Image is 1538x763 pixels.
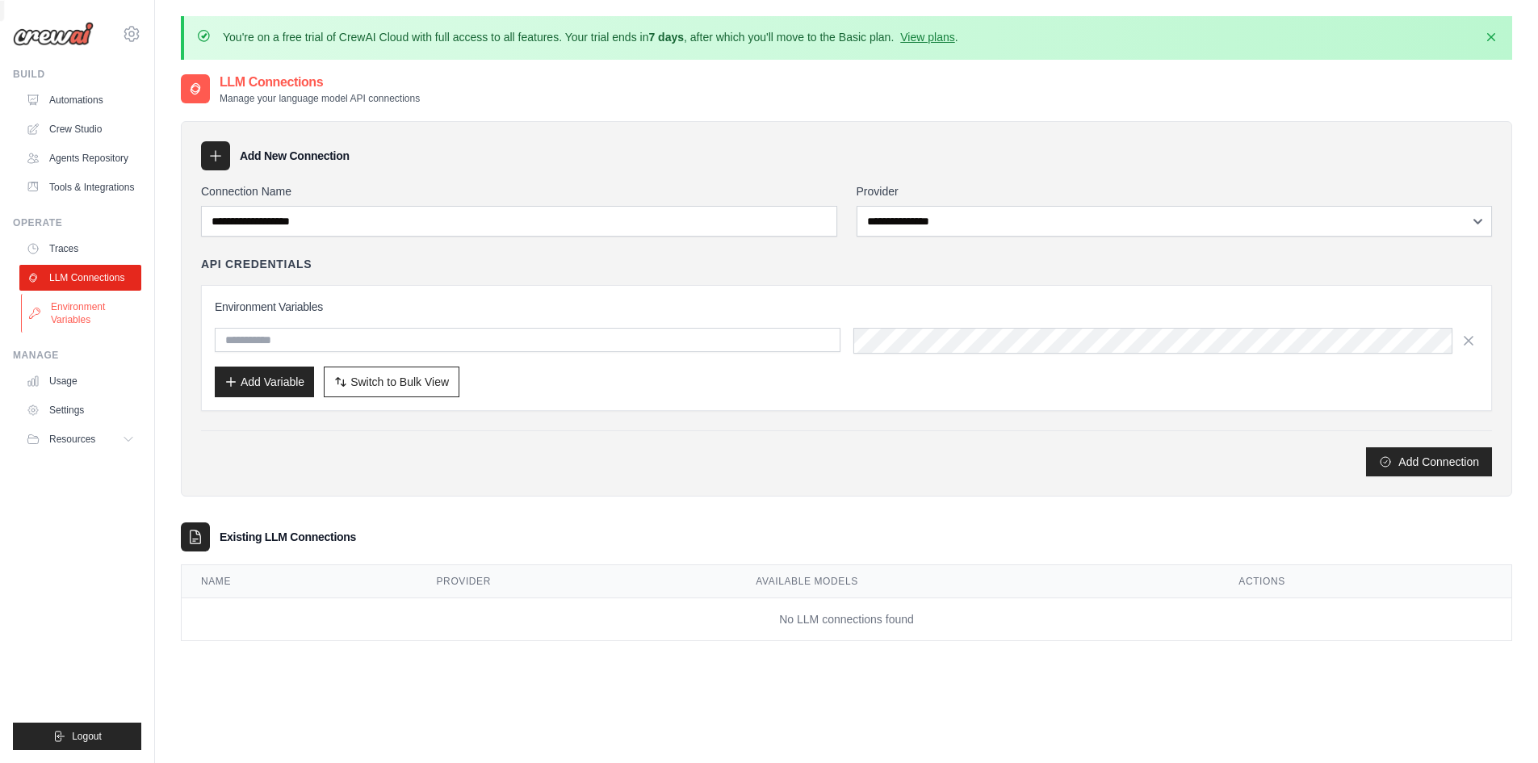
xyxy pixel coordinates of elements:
p: Manage your language model API connections [220,92,420,105]
a: Settings [19,397,141,423]
a: Usage [19,368,141,394]
div: Build [13,68,141,81]
label: Provider [857,183,1493,199]
button: Resources [19,426,141,452]
button: Add Variable [215,367,314,397]
img: Logo [13,22,94,46]
a: Tools & Integrations [19,174,141,200]
a: Agents Repository [19,145,141,171]
th: Provider [417,565,737,598]
button: Add Connection [1366,447,1492,476]
h3: Environment Variables [215,299,1478,315]
h2: LLM Connections [220,73,420,92]
span: Resources [49,433,95,446]
td: No LLM connections found [182,598,1511,641]
a: Automations [19,87,141,113]
span: Logout [72,730,102,743]
th: Available Models [736,565,1219,598]
h3: Existing LLM Connections [220,529,356,545]
a: LLM Connections [19,265,141,291]
h4: API Credentials [201,256,312,272]
p: You're on a free trial of CrewAI Cloud with full access to all features. Your trial ends in , aft... [223,29,958,45]
a: Traces [19,236,141,262]
a: Environment Variables [21,294,143,333]
th: Actions [1219,565,1511,598]
th: Name [182,565,417,598]
button: Logout [13,723,141,750]
strong: 7 days [648,31,684,44]
label: Connection Name [201,183,837,199]
div: Manage [13,349,141,362]
a: Crew Studio [19,116,141,142]
h3: Add New Connection [240,148,350,164]
button: Switch to Bulk View [324,367,459,397]
a: View plans [900,31,954,44]
div: Operate [13,216,141,229]
span: Switch to Bulk View [350,374,449,390]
